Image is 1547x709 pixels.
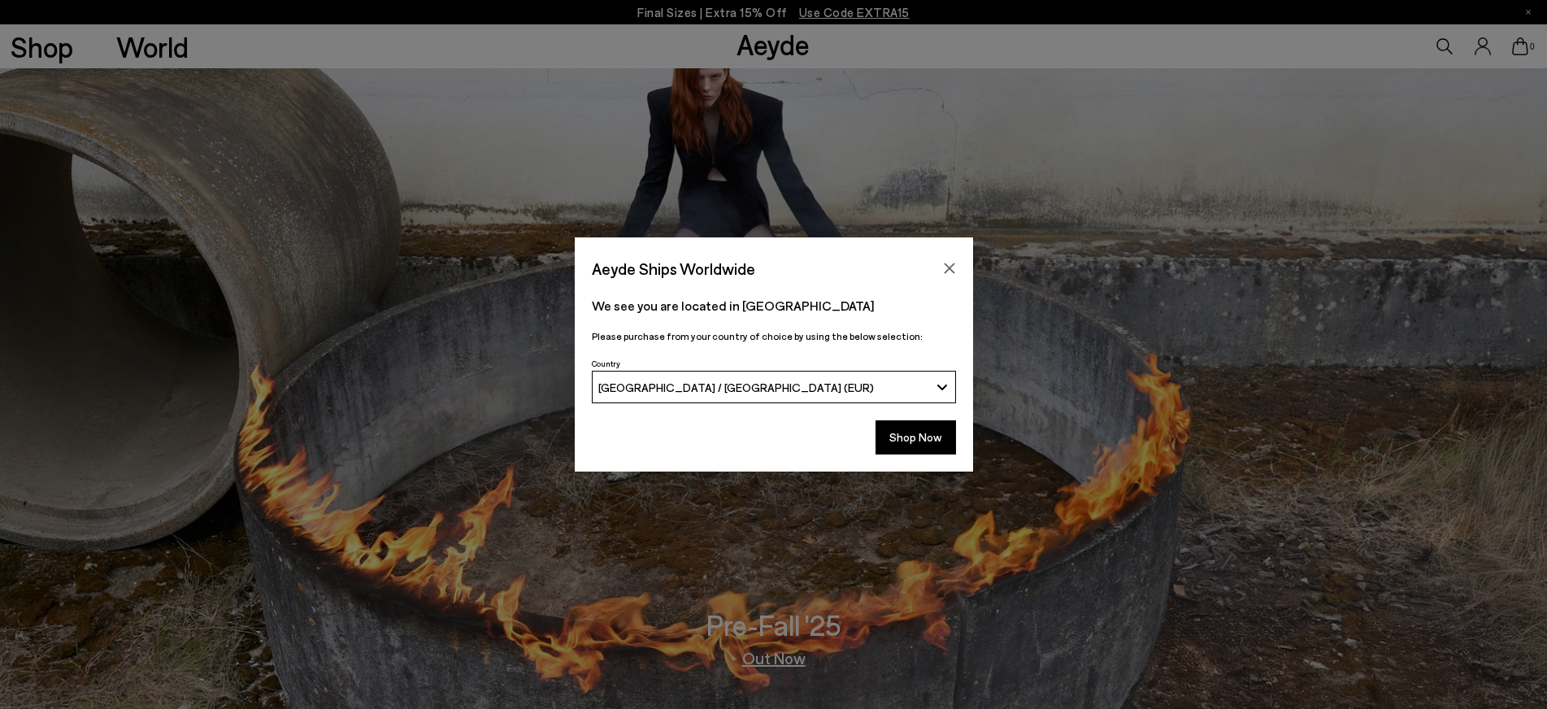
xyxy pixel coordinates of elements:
button: Shop Now [876,420,956,455]
span: Country [592,359,620,368]
p: Please purchase from your country of choice by using the below selection: [592,328,956,344]
button: Close [937,256,962,281]
p: We see you are located in [GEOGRAPHIC_DATA] [592,296,956,315]
span: Aeyde Ships Worldwide [592,254,755,283]
span: [GEOGRAPHIC_DATA] / [GEOGRAPHIC_DATA] (EUR) [598,381,874,394]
